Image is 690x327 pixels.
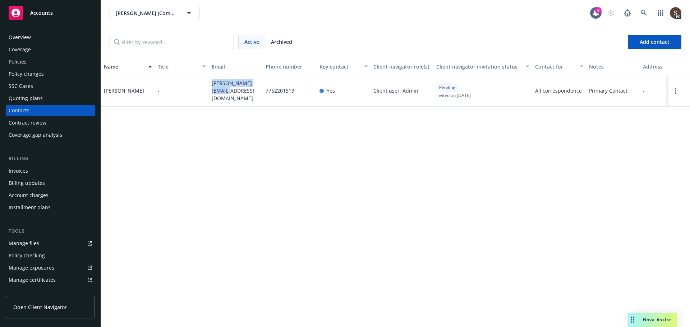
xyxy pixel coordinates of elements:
[6,129,95,141] a: Coverage gap analysis
[373,87,418,94] span: Client user, Admin
[6,155,95,162] div: Billing
[628,313,677,327] button: Nova Assist
[371,58,433,75] button: Client navigator role(s)
[6,262,95,274] a: Manage exposures
[6,44,95,55] a: Coverage
[209,58,263,75] button: Email
[436,92,471,98] span: Invited on [DATE]
[9,129,62,141] div: Coverage gap analysis
[589,63,637,70] div: Notes
[116,9,178,17] span: [PERSON_NAME] (Commercial)
[9,274,56,286] div: Manage certificates
[628,313,637,327] div: Drag to move
[158,63,198,70] div: Title
[6,68,95,80] a: Policy changes
[436,63,521,70] div: Client navigator invitation status
[6,286,95,298] a: Manage claims
[266,87,294,94] span: 7752201513
[6,177,95,189] a: Billing updates
[9,80,33,92] div: SSC Cases
[155,58,209,75] button: Title
[9,286,45,298] div: Manage claims
[13,303,67,311] span: Open Client Navigator
[6,80,95,92] a: SSC Cases
[628,35,681,49] button: Add contact
[671,87,680,95] a: Open options
[9,238,39,249] div: Manage files
[212,79,260,102] span: [PERSON_NAME][EMAIL_ADDRESS][DOMAIN_NAME]
[9,262,54,274] div: Manage exposures
[110,35,234,49] input: Filter by keyword...
[9,177,45,189] div: Billing updates
[9,93,43,104] div: Quoting plans
[9,56,27,67] div: Policies
[266,63,314,70] div: Phone number
[535,87,583,94] span: All correspondence
[532,58,586,75] button: Contact for
[6,93,95,104] a: Quoting plans
[6,105,95,116] a: Contacts
[6,274,95,286] a: Manage certificates
[620,6,635,20] a: Report a Bug
[244,38,259,46] span: Active
[640,38,670,45] span: Add contact
[670,7,681,19] img: photo
[6,32,95,43] a: Overview
[589,87,627,94] span: Primary Contact
[271,38,292,46] span: Archived
[101,58,155,75] button: Name
[6,3,95,23] a: Accounts
[439,84,455,91] span: Pending
[30,10,53,16] span: Accounts
[6,165,95,177] a: Invoices
[637,6,651,20] a: Search
[158,87,160,94] span: -
[586,58,640,75] button: Notes
[9,68,44,80] div: Policy changes
[9,202,51,213] div: Installment plans
[6,190,95,201] a: Account charges
[263,58,317,75] button: Phone number
[373,63,431,70] div: Client navigator role(s)
[6,238,95,249] a: Manage files
[327,87,335,94] span: Yes
[653,6,668,20] a: Switch app
[104,63,144,70] div: Name
[6,250,95,261] a: Policy checking
[212,63,260,70] div: Email
[433,58,532,75] button: Client navigator invitation status
[104,87,144,94] div: [PERSON_NAME]
[595,7,602,14] div: 6
[9,105,29,116] div: Contacts
[6,202,95,213] a: Installment plans
[9,190,49,201] div: Account charges
[643,317,671,323] span: Nova Assist
[317,58,371,75] button: Key contact
[6,228,95,235] div: Tools
[9,117,46,129] div: Contract review
[604,6,618,20] a: Start snowing
[9,44,31,55] div: Coverage
[9,165,28,177] div: Invoices
[110,6,199,20] button: [PERSON_NAME] (Commercial)
[9,250,45,261] div: Policy checking
[9,32,31,43] div: Overview
[319,63,360,70] div: Key contact
[535,63,575,70] div: Contact for
[6,56,95,67] a: Policies
[643,87,645,94] span: -
[6,117,95,129] a: Contract review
